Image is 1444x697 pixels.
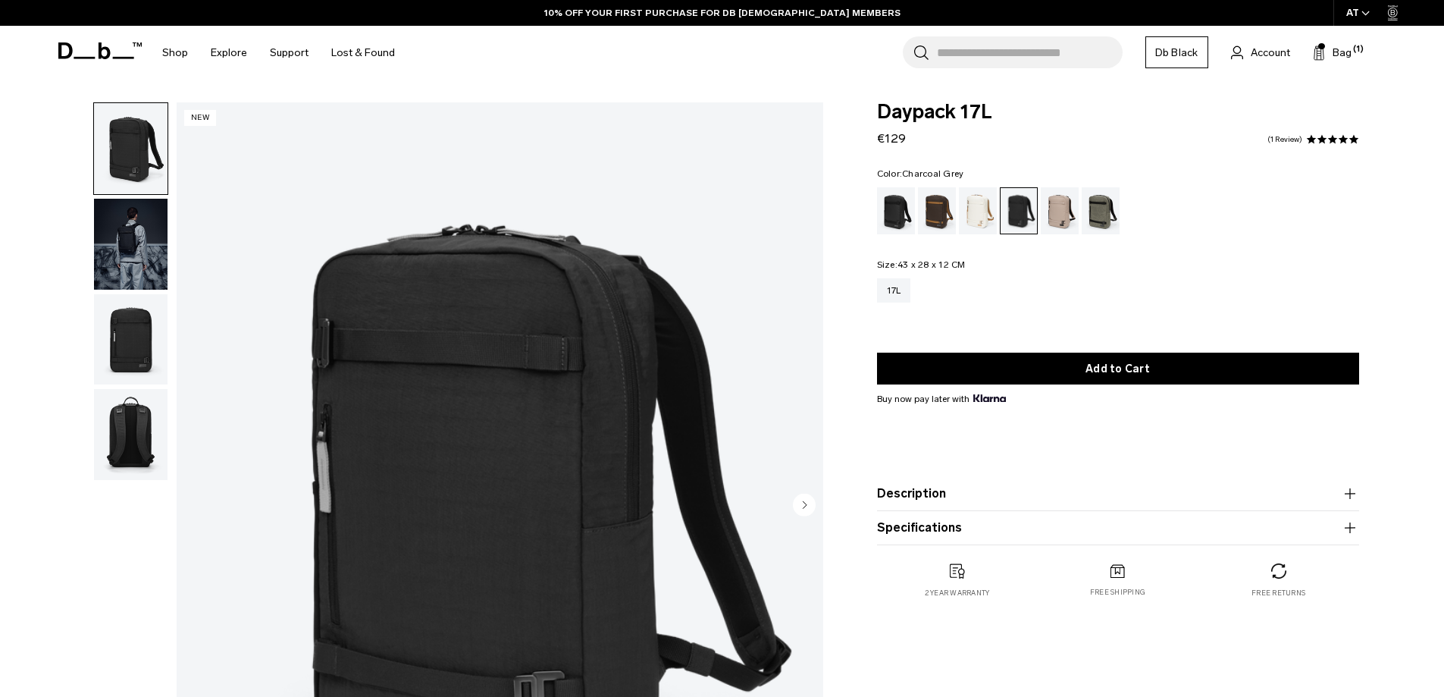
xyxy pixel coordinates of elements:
a: 1 reviews [1267,136,1302,143]
img: {"height" => 20, "alt" => "Klarna"} [973,394,1006,402]
button: Bag (1) [1313,43,1352,61]
a: Forest Green [1082,187,1120,234]
span: Bag [1333,45,1352,61]
nav: Main Navigation [151,26,406,80]
p: New [184,110,217,126]
img: Daypack 17L Charcoal Grey [94,294,168,385]
p: Free shipping [1090,587,1145,598]
a: Black Out [877,187,915,234]
a: Explore [211,26,247,80]
p: 2 year warranty [925,588,990,598]
a: 17L [877,278,911,303]
span: Buy now pay later with [877,392,1006,406]
button: Specifications [877,519,1359,537]
span: Account [1251,45,1290,61]
span: (1) [1353,43,1364,56]
p: Free returns [1251,588,1305,598]
a: Db Black [1145,36,1208,68]
img: Daypack 17L Charcoal Grey [94,389,168,480]
button: Next slide [793,493,816,519]
img: Daypack 17L Charcoal Grey [94,199,168,290]
button: Daypack 17L Charcoal Grey [93,294,168,386]
a: Lost & Found [331,26,395,80]
button: Daypack 17L Charcoal Grey [93,102,168,195]
legend: Color: [877,169,964,178]
a: Oatmilk [959,187,997,234]
span: 43 x 28 x 12 CM [897,259,966,270]
a: Espresso [918,187,956,234]
span: Daypack 17L [877,102,1359,122]
button: Add to Cart [877,353,1359,385]
span: €129 [877,131,906,146]
a: Support [270,26,309,80]
a: Account [1231,43,1290,61]
span: Charcoal Grey [902,168,963,179]
img: Daypack 17L Charcoal Grey [94,103,168,194]
button: Daypack 17L Charcoal Grey [93,198,168,290]
button: Daypack 17L Charcoal Grey [93,388,168,481]
a: Fogbow Beige [1041,187,1079,234]
a: Shop [162,26,188,80]
legend: Size: [877,260,966,269]
a: Charcoal Grey [1000,187,1038,234]
button: Description [877,485,1359,503]
a: 10% OFF YOUR FIRST PURCHASE FOR DB [DEMOGRAPHIC_DATA] MEMBERS [544,6,901,20]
